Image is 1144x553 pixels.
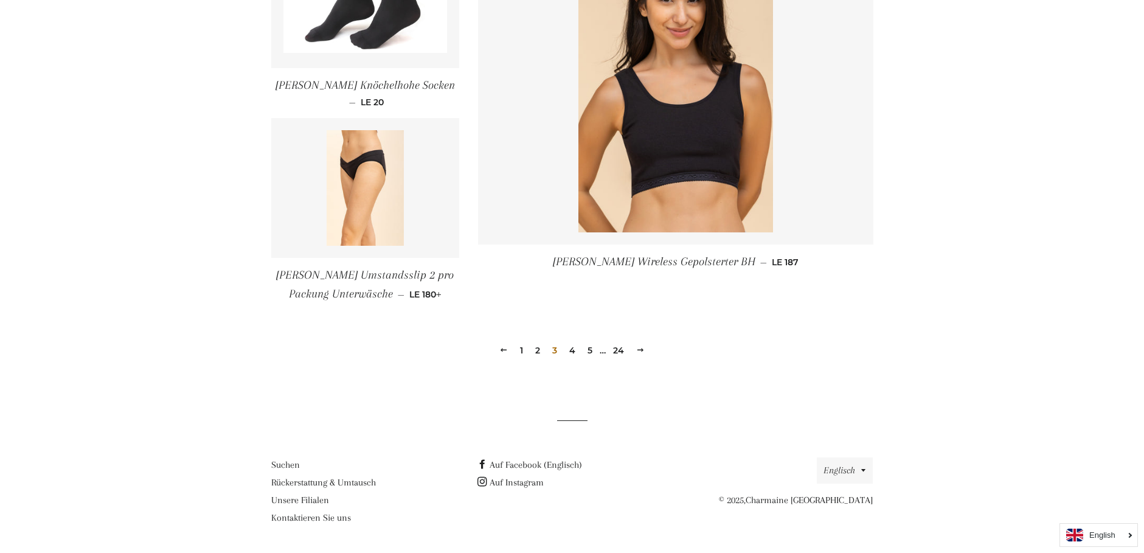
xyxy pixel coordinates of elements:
span: [PERSON_NAME] Umstandsslip 2 pro Packung Unterwäsche [276,268,454,301]
a: English [1066,529,1131,541]
i: English [1089,531,1115,539]
span: … [600,346,606,355]
font: LE 20 [361,97,384,108]
a: Auf Instagram [477,477,544,488]
a: 2 [530,341,545,360]
a: 1 [515,341,528,360]
a: 5 [583,341,597,360]
a: 24 [608,341,629,360]
a: Auf Facebook (Englisch) [477,459,582,470]
font: LE 187 [772,257,799,268]
font: LE 180 [409,289,436,300]
font: © 2025, [719,495,873,506]
a: Rückerstattung & Umtausch [271,477,376,488]
span: — [349,97,356,108]
span: [PERSON_NAME] Knöchelhohe Socken [276,78,455,92]
a: [PERSON_NAME] Umstandsslip 2 pro Packung Unterwäsche — LE 180 [271,258,460,312]
a: Suchen [271,459,300,470]
a: Unsere Filialen [271,495,329,506]
a: [PERSON_NAME] Wireless Gepolsterter BH — LE 187 [478,245,873,279]
a: Charmaine [GEOGRAPHIC_DATA] [746,495,873,506]
a: 4 [564,341,580,360]
a: [PERSON_NAME] Knöchelhohe Socken — LE 20 [271,68,460,118]
span: 3 [547,341,562,360]
span: [PERSON_NAME] Wireless Gepolsterter BH [553,255,755,268]
a: Kontaktieren Sie uns [271,512,351,523]
span: — [760,257,767,268]
button: Englisch [817,457,873,484]
span: — [398,289,404,300]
